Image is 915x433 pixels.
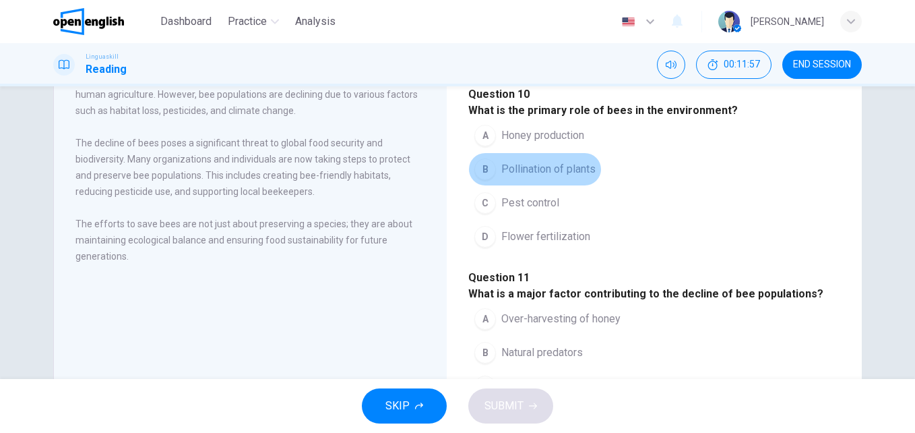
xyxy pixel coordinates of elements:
[75,138,410,197] span: The decline of bees poses a significant threat to global food security and biodiversity. Many org...
[160,13,212,30] span: Dashboard
[295,13,336,30] span: Analysis
[362,388,447,424] button: SKIP
[385,397,410,415] span: SKIP
[620,17,637,27] img: en
[474,192,496,214] div: C
[751,13,824,30] div: [PERSON_NAME]
[501,378,559,395] span: Habitat loss
[782,51,862,79] button: END SESSION
[468,370,565,403] button: CHabitat loss
[468,336,589,370] button: BNatural predators
[468,186,565,220] button: CPest control
[468,119,590,152] button: AHoney production
[468,302,627,336] button: AOver-harvesting of honey
[468,287,823,300] span: What is a major factor contributing to the decline of bee populations?
[696,51,771,79] button: 00:11:57
[474,376,496,397] div: C
[155,9,217,34] button: Dashboard
[290,9,341,34] button: Analysis
[657,51,685,79] div: Mute
[468,152,602,186] button: BPollination of plants
[501,345,583,361] span: Natural predators
[468,86,840,103] h4: Question 10
[501,311,621,327] span: Over-harvesting of honey
[718,11,740,32] img: Profile picture
[468,220,596,254] button: DFlower fertilization
[468,104,738,117] span: What is the primary role of bees in the environment?
[696,51,771,79] div: Hide
[86,61,127,78] h1: Reading
[468,270,840,286] h4: Question 11
[724,59,760,70] span: 00:11:57
[474,342,496,364] div: B
[53,8,124,35] img: OpenEnglish logo
[228,13,267,30] span: Practice
[501,127,584,144] span: Honey production
[222,9,284,34] button: Practice
[53,8,155,35] a: OpenEnglish logo
[86,52,119,61] span: Linguaskill
[474,226,496,248] div: D
[474,158,496,180] div: B
[501,195,559,211] span: Pest control
[474,308,496,330] div: A
[793,59,851,70] span: END SESSION
[501,229,590,245] span: Flower fertilization
[501,161,596,177] span: Pollination of plants
[75,219,412,262] span: The efforts to save bees are not just about preserving a species; they are about maintaining ecol...
[474,125,496,146] div: A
